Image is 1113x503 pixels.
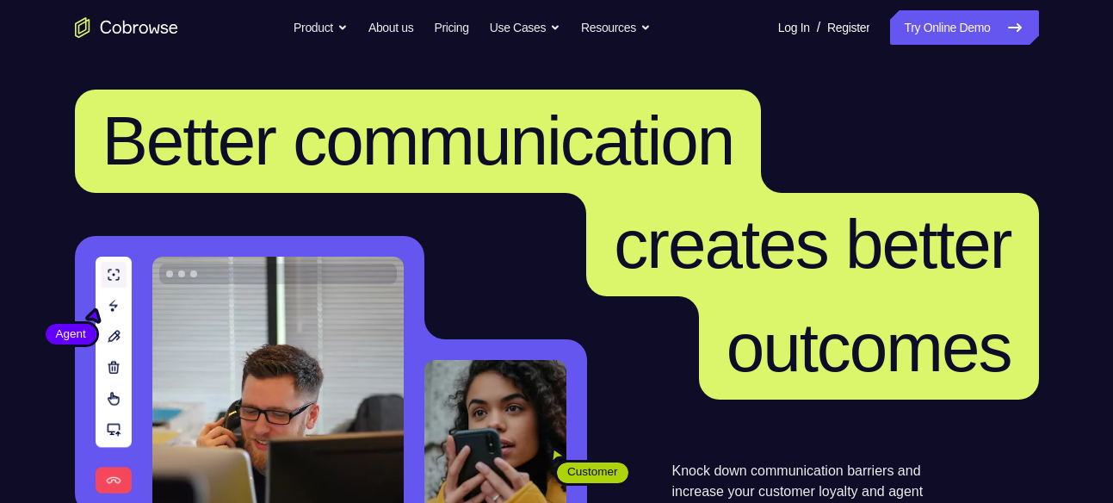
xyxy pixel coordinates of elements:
[614,206,1011,283] span: creates better
[368,10,413,45] a: About us
[102,102,734,179] span: Better communication
[581,10,651,45] button: Resources
[778,10,810,45] a: Log In
[890,10,1038,45] a: Try Online Demo
[827,10,869,45] a: Register
[294,10,348,45] button: Product
[75,17,178,38] a: Go to the home page
[434,10,468,45] a: Pricing
[727,309,1011,386] span: outcomes
[817,17,820,38] span: /
[490,10,560,45] button: Use Cases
